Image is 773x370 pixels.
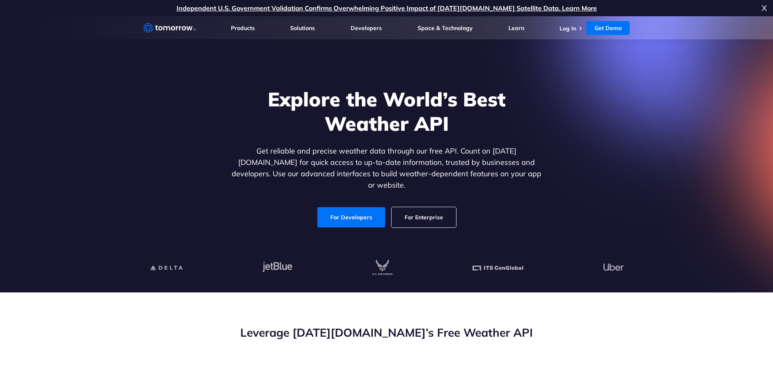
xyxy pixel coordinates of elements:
a: For Developers [317,207,385,227]
a: Log In [560,25,576,32]
a: Space & Technology [418,24,473,32]
a: For Enterprise [392,207,456,227]
a: Independent U.S. Government Validation Confirms Overwhelming Positive Impact of [DATE][DOMAIN_NAM... [177,4,597,12]
a: Solutions [290,24,315,32]
p: Get reliable and precise weather data through our free API. Count on [DATE][DOMAIN_NAME] for quic... [230,145,543,191]
h1: Explore the World’s Best Weather API [230,87,543,136]
a: Home link [143,22,196,34]
a: Learn [508,24,524,32]
a: Developers [351,24,382,32]
h2: Leverage [DATE][DOMAIN_NAME]’s Free Weather API [143,325,630,340]
a: Products [231,24,255,32]
a: Get Demo [586,21,630,35]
